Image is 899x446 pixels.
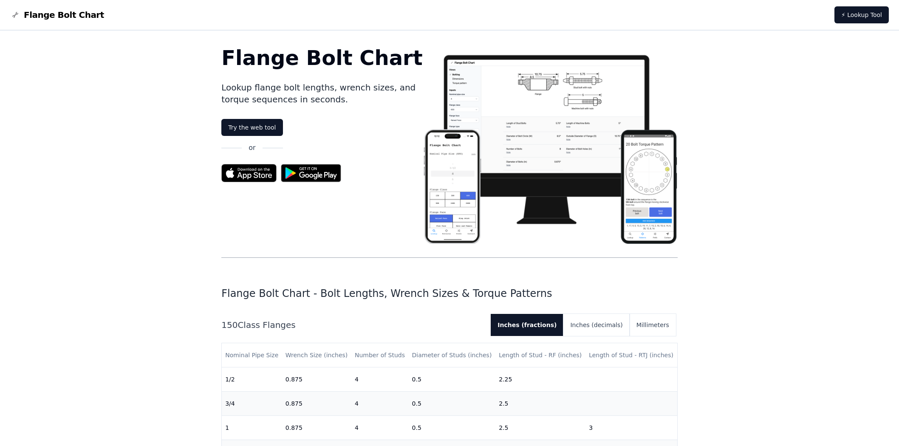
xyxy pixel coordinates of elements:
[834,6,889,23] a: ⚡ Lookup Tool
[222,392,282,416] td: 3/4
[282,392,351,416] td: 0.875
[221,164,277,182] img: App Store badge for the Flange Bolt Chart app
[277,160,345,186] img: Get it on Google Play
[495,392,585,416] td: 2.5
[282,416,351,440] td: 0.875
[282,343,351,367] th: Wrench Size (inches)
[495,343,585,367] th: Length of Stud - RF (inches)
[409,416,496,440] td: 0.5
[222,367,282,392] td: 1/2
[221,82,423,105] p: Lookup flange bolt lengths, wrench sizes, and torque sequences in seconds.
[351,392,409,416] td: 4
[351,367,409,392] td: 4
[409,392,496,416] td: 0.5
[495,416,585,440] td: 2.5
[351,343,409,367] th: Number of Studs
[282,367,351,392] td: 0.875
[491,314,563,336] button: Inches (fractions)
[409,343,496,367] th: Diameter of Studs (inches)
[585,343,677,367] th: Length of Stud - RTJ (inches)
[563,314,629,336] button: Inches (decimals)
[495,367,585,392] td: 2.25
[221,319,484,331] h2: 150 Class Flanges
[249,143,255,153] p: or
[351,416,409,440] td: 4
[409,367,496,392] td: 0.5
[222,416,282,440] td: 1
[221,287,678,300] h1: Flange Bolt Chart - Bolt Lengths, Wrench Sizes & Torque Patterns
[630,314,676,336] button: Millimeters
[423,48,678,244] img: Flange bolt chart app screenshot
[585,416,677,440] td: 3
[24,9,104,21] span: Flange Bolt Chart
[10,9,104,21] a: Flange Bolt Chart LogoFlange Bolt Chart
[222,343,282,367] th: Nominal Pipe Size
[10,10,20,20] img: Flange Bolt Chart Logo
[221,119,283,136] a: Try the web tool
[221,48,423,68] h1: Flange Bolt Chart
